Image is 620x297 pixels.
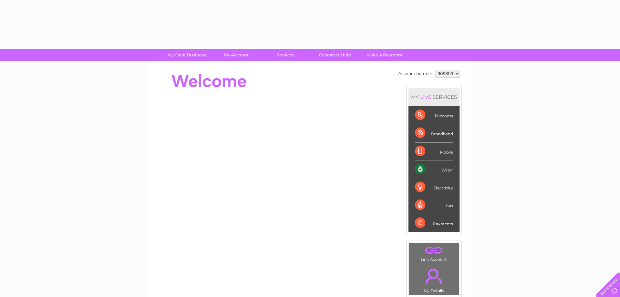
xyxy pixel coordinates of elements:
[411,245,457,256] a: .
[415,106,453,124] div: Telecoms
[415,124,453,142] div: Broadband
[308,49,362,61] a: Customer Help
[411,265,457,288] a: .
[415,178,453,196] div: Electricity
[259,49,312,61] a: Services
[415,196,453,214] div: Gas
[409,263,459,295] td: My Details
[358,49,411,61] a: Make A Payment
[415,214,453,232] div: Payments
[409,243,459,263] td: Link Account
[415,142,453,160] div: Mobile
[408,88,460,106] div: MY SERVICES
[415,160,453,178] div: Water
[209,49,263,61] a: My Account
[419,94,433,100] div: LIVE
[160,49,214,61] a: My Clear Business
[397,68,434,79] td: Account number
